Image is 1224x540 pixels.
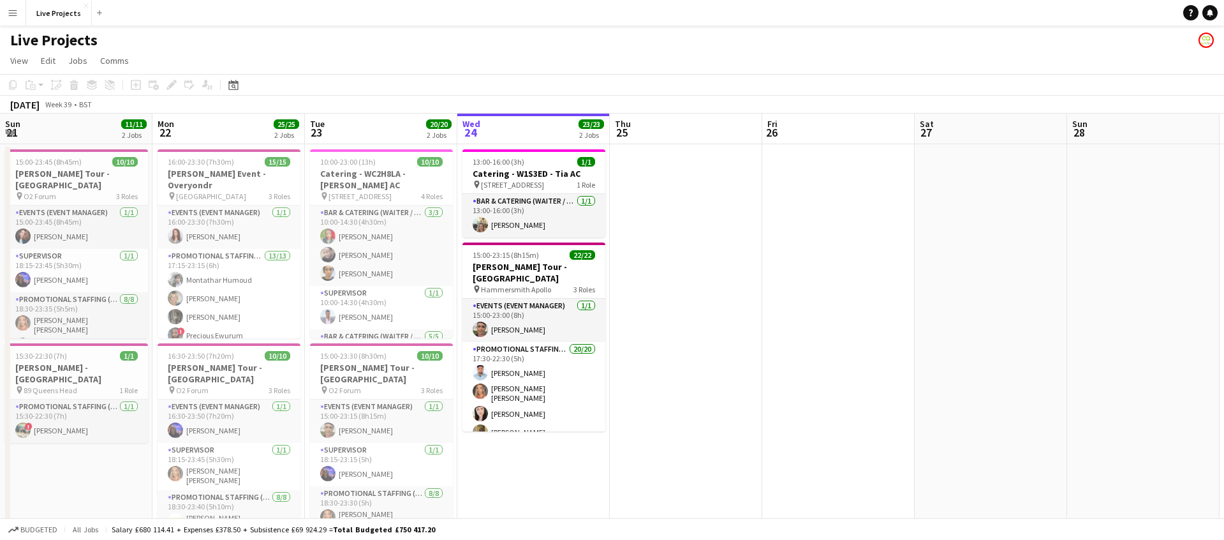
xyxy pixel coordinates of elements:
span: 25 [613,125,631,140]
button: Budgeted [6,523,59,537]
app-card-role: Bar & Catering (Waiter / waitress)3/310:00-14:30 (4h30m)[PERSON_NAME][PERSON_NAME][PERSON_NAME] [310,206,453,286]
span: 15/15 [265,157,290,167]
span: 3 Roles [116,191,138,201]
app-job-card: 15:00-23:30 (8h30m)10/10[PERSON_NAME] Tour - [GEOGRAPHIC_DATA] O2 Forum3 RolesEvents (Event Manag... [310,343,453,532]
span: [GEOGRAPHIC_DATA] [176,191,246,201]
span: O2 Forum [24,191,56,201]
h3: [PERSON_NAME] - [GEOGRAPHIC_DATA] [5,362,148,385]
span: 28 [1070,125,1088,140]
span: Hammersmith Apollo [481,285,551,294]
app-card-role: Promotional Staffing (Exhibition Host)13/1317:15-23:15 (6h)Montathar Humoud[PERSON_NAME][PERSON_N... [158,249,300,518]
span: Comms [100,55,129,66]
span: 4 Roles [421,191,443,201]
span: View [10,55,28,66]
span: 89 Queens Head [24,386,77,395]
h3: [PERSON_NAME] Tour - [GEOGRAPHIC_DATA] [310,362,453,385]
h3: [PERSON_NAME] Tour - [GEOGRAPHIC_DATA] [5,168,148,191]
span: 10:00-23:00 (13h) [320,157,376,167]
span: Mon [158,118,174,130]
div: 16:30-23:50 (7h20m)10/10[PERSON_NAME] Tour - [GEOGRAPHIC_DATA] O2 Forum3 RolesEvents (Event Manag... [158,343,300,532]
span: Edit [41,55,55,66]
div: 2 Jobs [427,130,451,140]
div: [DATE] [10,98,40,111]
span: 1 Role [119,386,138,395]
span: 15:00-23:45 (8h45m) [15,157,82,167]
app-card-role: Events (Event Manager)1/115:00-23:15 (8h15m)[PERSON_NAME] [310,400,453,443]
app-card-role: Supervisor1/118:15-23:45 (5h30m)[PERSON_NAME] [5,249,148,292]
span: [STREET_ADDRESS] [328,191,392,201]
app-job-card: 15:30-22:30 (7h)1/1[PERSON_NAME] - [GEOGRAPHIC_DATA] 89 Queens Head1 RolePromotional Staffing (Ex... [5,343,148,443]
a: Comms [95,52,134,69]
span: 15:00-23:30 (8h30m) [320,351,387,361]
div: Salary £680 114.41 + Expenses £378.50 + Subsistence £69 924.29 = [112,525,435,534]
span: 15:00-23:15 (8h15m) [473,250,539,260]
h3: Catering - W1S3ED - Tia AC [462,168,605,179]
a: View [5,52,33,69]
span: 26 [765,125,778,140]
a: Jobs [63,52,92,69]
span: 3 Roles [573,285,595,294]
span: 10/10 [265,351,290,361]
span: 16:30-23:50 (7h20m) [168,351,234,361]
span: Total Budgeted £750 417.20 [333,525,435,534]
h3: Catering - WC2H8LA - [PERSON_NAME] AC [310,168,453,191]
app-card-role: Supervisor1/118:15-23:15 (5h)[PERSON_NAME] [310,443,453,486]
span: 3 Roles [269,386,290,395]
h3: [PERSON_NAME] Tour - [GEOGRAPHIC_DATA] [158,362,300,385]
app-card-role: Bar & Catering (Waiter / waitress)5/5 [310,329,453,447]
h3: [PERSON_NAME] Tour - [GEOGRAPHIC_DATA] [462,261,605,284]
span: 22 [156,125,174,140]
app-card-role: Events (Event Manager)1/116:00-23:30 (7h30m)[PERSON_NAME] [158,206,300,249]
div: BST [79,100,92,109]
span: 13:00-16:00 (3h) [473,157,524,167]
span: 10/10 [112,157,138,167]
app-user-avatar: Activ8 Staffing [1198,33,1214,48]
span: 3 Roles [421,386,443,395]
span: 21 [3,125,20,140]
span: ! [177,327,185,335]
app-job-card: 15:00-23:15 (8h15m)22/22[PERSON_NAME] Tour - [GEOGRAPHIC_DATA] Hammersmith Apollo3 RolesEvents (E... [462,243,605,431]
span: O2 Forum [176,386,209,395]
span: O2 Forum [328,386,361,395]
app-card-role: Supervisor1/110:00-14:30 (4h30m)[PERSON_NAME] [310,286,453,329]
span: Sun [5,118,20,130]
div: 2 Jobs [274,130,299,140]
span: 3 Roles [269,191,290,201]
span: 23/23 [579,119,604,129]
div: 10:00-23:00 (13h)10/10Catering - WC2H8LA - [PERSON_NAME] AC [STREET_ADDRESS]4 RolesBar & Catering... [310,149,453,338]
span: 1/1 [577,157,595,167]
span: Sun [1072,118,1088,130]
app-card-role: Events (Event Manager)1/116:30-23:50 (7h20m)[PERSON_NAME] [158,400,300,443]
app-card-role: Promotional Staffing (Exhibition Host)8/818:30-23:35 (5h5m)[PERSON_NAME] [PERSON_NAME] [5,292,148,473]
span: [STREET_ADDRESS] [481,180,544,190]
span: Jobs [68,55,87,66]
span: 22/22 [570,250,595,260]
span: Thu [615,118,631,130]
span: 10/10 [417,157,443,167]
span: 10/10 [417,351,443,361]
app-card-role: Promotional Staffing (Exhibition Host)1/115:30-22:30 (7h)![PERSON_NAME] [5,400,148,443]
span: 1/1 [120,351,138,361]
button: Live Projects [26,1,92,26]
span: 23 [308,125,325,140]
a: Edit [36,52,61,69]
app-job-card: 15:00-23:45 (8h45m)10/10[PERSON_NAME] Tour - [GEOGRAPHIC_DATA] O2 Forum3 RolesEvents (Event Manag... [5,149,148,338]
div: 2 Jobs [122,130,146,140]
span: 25/25 [274,119,299,129]
app-job-card: 13:00-16:00 (3h)1/1Catering - W1S3ED - Tia AC [STREET_ADDRESS]1 RoleBar & Catering (Waiter / wait... [462,149,605,237]
span: 16:00-23:30 (7h30m) [168,157,234,167]
app-card-role: Supervisor1/118:15-23:45 (5h30m)[PERSON_NAME] [PERSON_NAME] [158,443,300,490]
app-job-card: 16:00-23:30 (7h30m)15/15[PERSON_NAME] Event - Overyondr [GEOGRAPHIC_DATA]3 RolesEvents (Event Man... [158,149,300,338]
span: Wed [462,118,480,130]
span: 27 [918,125,934,140]
h1: Live Projects [10,31,98,50]
div: 2 Jobs [579,130,603,140]
span: Week 39 [42,100,74,109]
app-card-role: Events (Event Manager)1/115:00-23:45 (8h45m)[PERSON_NAME] [5,206,148,249]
